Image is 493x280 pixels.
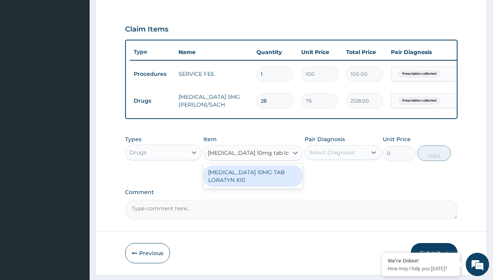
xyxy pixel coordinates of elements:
[398,70,440,78] span: Prescription collected
[125,189,458,196] label: Comment
[297,44,342,60] th: Unit Price
[387,44,473,60] th: Pair Diagnosis
[388,265,454,272] p: How may I help you today?
[398,97,440,105] span: Prescription collected
[203,135,217,143] label: Item
[125,243,170,263] button: Previous
[45,88,108,166] span: We're online!
[128,4,147,23] div: Minimize live chat window
[129,149,147,156] div: Drugs
[253,44,297,60] th: Quantity
[175,66,253,82] td: SERVICE FEE
[175,89,253,112] td: [MEDICAL_DATA] 5MG (PERILON)/SACH
[417,145,451,161] button: Add
[130,67,175,81] td: Procedures
[203,165,303,187] div: [MEDICAL_DATA] 10MG TAB LORATYN X10
[388,257,454,264] div: We're Online!
[411,243,458,263] button: Submit
[130,94,175,108] td: Drugs
[305,135,345,143] label: Pair Diagnosis
[342,44,387,60] th: Total Price
[14,39,32,58] img: d_794563401_company_1708531726252_794563401
[130,45,175,59] th: Type
[309,149,355,156] div: Select Diagnosis
[175,44,253,60] th: Name
[4,192,148,220] textarea: Type your message and hit 'Enter'
[125,136,141,143] label: Types
[41,44,131,54] div: Chat with us now
[125,25,168,34] h3: Claim Items
[383,135,411,143] label: Unit Price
